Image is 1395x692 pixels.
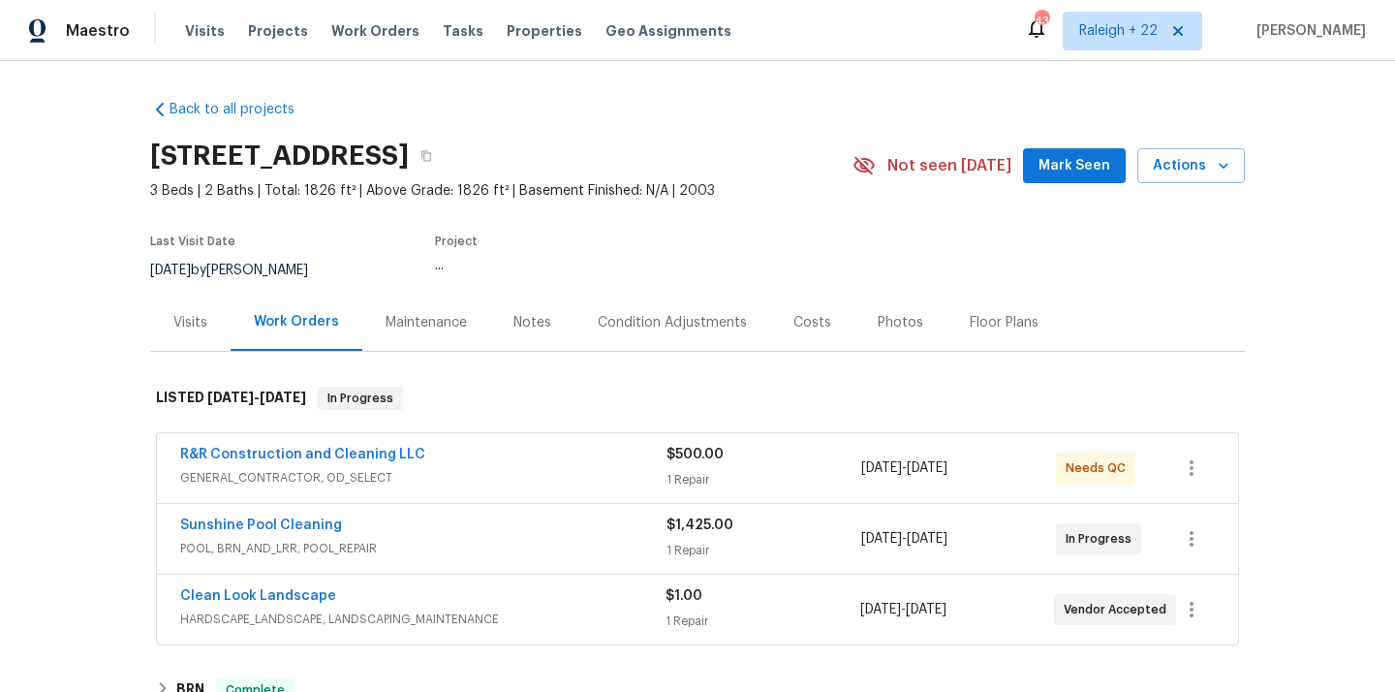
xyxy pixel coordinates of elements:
[173,313,207,332] div: Visits
[207,391,306,404] span: -
[150,146,409,166] h2: [STREET_ADDRESS]
[1023,148,1126,184] button: Mark Seen
[386,313,467,332] div: Maintenance
[409,139,444,173] button: Copy Address
[666,519,733,532] span: $1,425.00
[860,603,901,616] span: [DATE]
[150,367,1245,429] div: LISTED [DATE]-[DATE]In Progress
[180,610,666,629] span: HARDSCAPE_LANDSCAPE, LANDSCAPING_MAINTENANCE
[1249,21,1366,41] span: [PERSON_NAME]
[150,236,235,247] span: Last Visit Date
[666,612,859,631] div: 1 Repair
[1153,154,1229,178] span: Actions
[443,24,483,38] span: Tasks
[666,541,861,560] div: 1 Repair
[513,313,551,332] div: Notes
[861,458,947,478] span: -
[666,589,702,603] span: $1.00
[793,313,831,332] div: Costs
[861,461,902,475] span: [DATE]
[207,391,254,404] span: [DATE]
[180,468,666,488] span: GENERAL_CONTRACTOR, OD_SELECT
[150,181,852,201] span: 3 Beds | 2 Baths | Total: 1826 ft² | Above Grade: 1826 ft² | Basement Finished: N/A | 2003
[598,313,747,332] div: Condition Adjustments
[180,589,336,603] a: Clean Look Landscape
[1066,529,1139,549] span: In Progress
[507,21,582,41] span: Properties
[66,21,130,41] span: Maestro
[185,21,225,41] span: Visits
[260,391,306,404] span: [DATE]
[605,21,731,41] span: Geo Assignments
[906,603,946,616] span: [DATE]
[150,259,331,282] div: by [PERSON_NAME]
[860,600,946,619] span: -
[878,313,923,332] div: Photos
[907,532,947,546] span: [DATE]
[970,313,1038,332] div: Floor Plans
[331,21,419,41] span: Work Orders
[861,532,902,546] span: [DATE]
[180,519,342,532] a: Sunshine Pool Cleaning
[1035,12,1048,31] div: 430
[254,312,339,331] div: Work Orders
[907,461,947,475] span: [DATE]
[248,21,308,41] span: Projects
[1064,600,1174,619] span: Vendor Accepted
[435,236,478,247] span: Project
[156,387,306,410] h6: LISTED
[1038,154,1110,178] span: Mark Seen
[180,448,425,461] a: R&R Construction and Cleaning LLC
[435,259,807,272] div: ...
[150,100,336,119] a: Back to all projects
[666,470,861,489] div: 1 Repair
[1066,458,1133,478] span: Needs QC
[150,264,191,277] span: [DATE]
[861,529,947,549] span: -
[320,389,401,408] span: In Progress
[1137,148,1245,184] button: Actions
[887,156,1011,175] span: Not seen [DATE]
[1079,21,1158,41] span: Raleigh + 22
[180,539,666,558] span: POOL, BRN_AND_LRR, POOL_REPAIR
[666,448,724,461] span: $500.00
